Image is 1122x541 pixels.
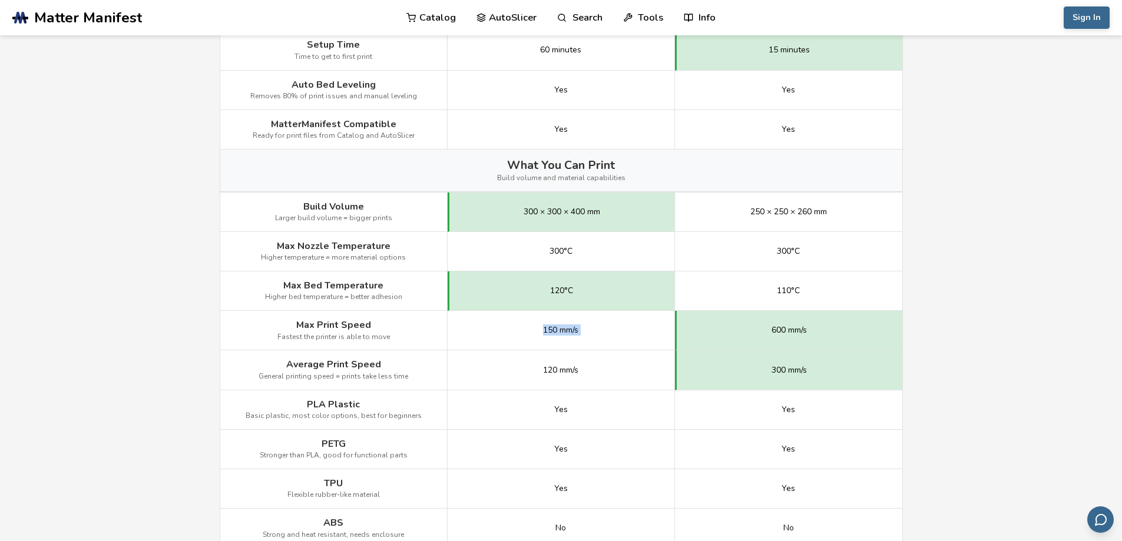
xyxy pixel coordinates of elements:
[524,207,600,217] span: 300 × 300 × 400 mm
[275,214,392,223] span: Larger build volume = bigger prints
[261,254,406,262] span: Higher temperature = more material options
[550,247,572,256] span: 300°C
[246,412,422,420] span: Basic plastic, most color options, best for beginners
[1064,6,1110,29] button: Sign In
[554,444,568,454] span: Yes
[263,531,404,539] span: Strong and heat resistant, needs enclosure
[307,399,360,410] span: PLA Plastic
[554,85,568,95] span: Yes
[259,373,408,381] span: General printing speed = prints take less time
[497,174,625,182] span: Build volume and material capabilities
[555,523,566,533] span: No
[550,286,573,296] span: 120°C
[782,125,795,134] span: Yes
[554,405,568,414] span: Yes
[324,478,343,489] span: TPU
[277,333,390,341] span: Fastest the printer is able to move
[543,366,578,375] span: 120 mm/s
[554,484,568,493] span: Yes
[265,293,402,301] span: Higher bed temperature = better adhesion
[783,523,794,533] span: No
[292,79,376,90] span: Auto Bed Leveling
[540,45,581,55] span: 60 minutes
[507,158,615,172] span: What You Can Print
[286,359,381,370] span: Average Print Speed
[271,119,396,130] span: MatterManifest Compatible
[543,326,578,335] span: 150 mm/s
[303,201,364,212] span: Build Volume
[287,491,380,499] span: Flexible rubber-like material
[772,326,807,335] span: 600 mm/s
[554,125,568,134] span: Yes
[1087,506,1114,533] button: Send feedback via email
[296,320,371,330] span: Max Print Speed
[777,247,800,256] span: 300°C
[250,92,417,101] span: Removes 80% of print issues and manual leveling
[777,286,800,296] span: 110°C
[260,452,408,460] span: Stronger than PLA, good for functional parts
[322,439,346,449] span: PETG
[34,9,142,26] span: Matter Manifest
[283,280,383,291] span: Max Bed Temperature
[294,53,372,61] span: Time to get to first print
[253,132,415,140] span: Ready for print files from Catalog and AutoSlicer
[782,444,795,454] span: Yes
[782,484,795,493] span: Yes
[782,85,795,95] span: Yes
[323,517,343,528] span: ABS
[772,366,807,375] span: 300 mm/s
[277,241,390,251] span: Max Nozzle Temperature
[782,405,795,414] span: Yes
[769,45,810,55] span: 15 minutes
[750,207,827,217] span: 250 × 250 × 260 mm
[307,39,360,50] span: Setup Time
